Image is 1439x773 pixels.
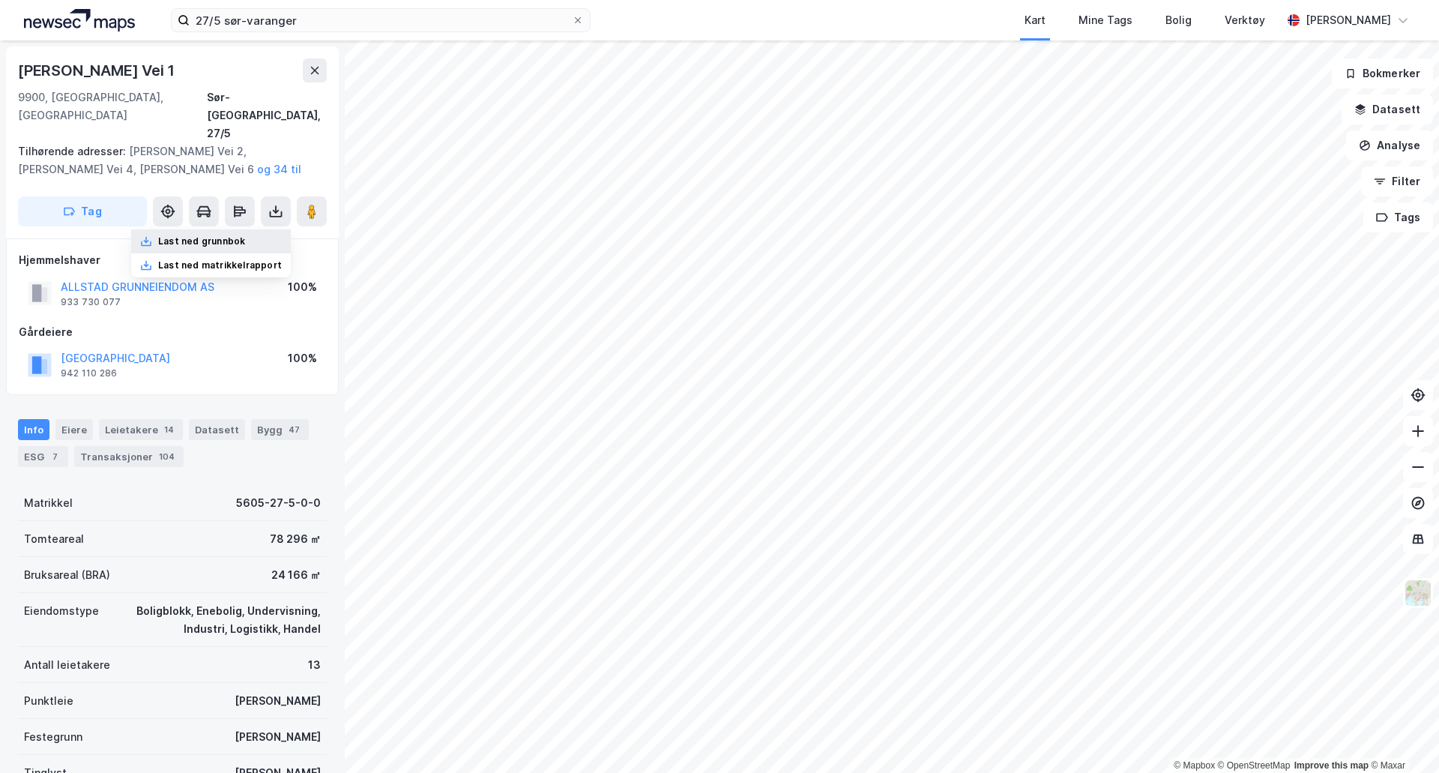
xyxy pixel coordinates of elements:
[286,422,303,437] div: 47
[1342,94,1433,124] button: Datasett
[156,449,178,464] div: 104
[55,419,93,440] div: Eiere
[61,296,121,308] div: 933 730 077
[24,602,99,620] div: Eiendomstype
[308,656,321,674] div: 13
[24,530,84,548] div: Tomteareal
[158,259,282,271] div: Last ned matrikkelrapport
[61,367,117,379] div: 942 110 286
[1225,11,1265,29] div: Verktøy
[24,9,135,31] img: logo.a4113a55bc3d86da70a041830d287a7e.svg
[117,602,321,638] div: Boligblokk, Enebolig, Undervisning, Industri, Logistikk, Handel
[1363,202,1433,232] button: Tags
[24,656,110,674] div: Antall leietakere
[270,530,321,548] div: 78 296 ㎡
[207,88,327,142] div: Sør-[GEOGRAPHIC_DATA], 27/5
[18,88,207,142] div: 9900, [GEOGRAPHIC_DATA], [GEOGRAPHIC_DATA]
[24,566,110,584] div: Bruksareal (BRA)
[1174,760,1215,771] a: Mapbox
[99,419,183,440] div: Leietakere
[288,349,317,367] div: 100%
[1332,58,1433,88] button: Bokmerker
[74,446,184,467] div: Transaksjoner
[24,494,73,512] div: Matrikkel
[18,58,178,82] div: [PERSON_NAME] Vei 1
[189,419,245,440] div: Datasett
[1294,760,1369,771] a: Improve this map
[1346,130,1433,160] button: Analyse
[18,196,147,226] button: Tag
[1218,760,1291,771] a: OpenStreetMap
[24,692,73,710] div: Punktleie
[288,278,317,296] div: 100%
[18,145,129,157] span: Tilhørende adresser:
[271,566,321,584] div: 24 166 ㎡
[190,9,572,31] input: Søk på adresse, matrikkel, gårdeiere, leietakere eller personer
[18,142,315,178] div: [PERSON_NAME] Vei 2, [PERSON_NAME] Vei 4, [PERSON_NAME] Vei 6
[47,449,62,464] div: 7
[158,235,245,247] div: Last ned grunnbok
[19,323,326,341] div: Gårdeiere
[18,419,49,440] div: Info
[236,494,321,512] div: 5605-27-5-0-0
[161,422,177,437] div: 14
[235,728,321,746] div: [PERSON_NAME]
[24,728,82,746] div: Festegrunn
[1361,166,1433,196] button: Filter
[1025,11,1046,29] div: Kart
[251,419,309,440] div: Bygg
[1306,11,1391,29] div: [PERSON_NAME]
[235,692,321,710] div: [PERSON_NAME]
[1364,701,1439,773] div: Kontrollprogram for chat
[1404,579,1432,607] img: Z
[1165,11,1192,29] div: Bolig
[18,446,68,467] div: ESG
[1364,701,1439,773] iframe: Chat Widget
[19,251,326,269] div: Hjemmelshaver
[1079,11,1132,29] div: Mine Tags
